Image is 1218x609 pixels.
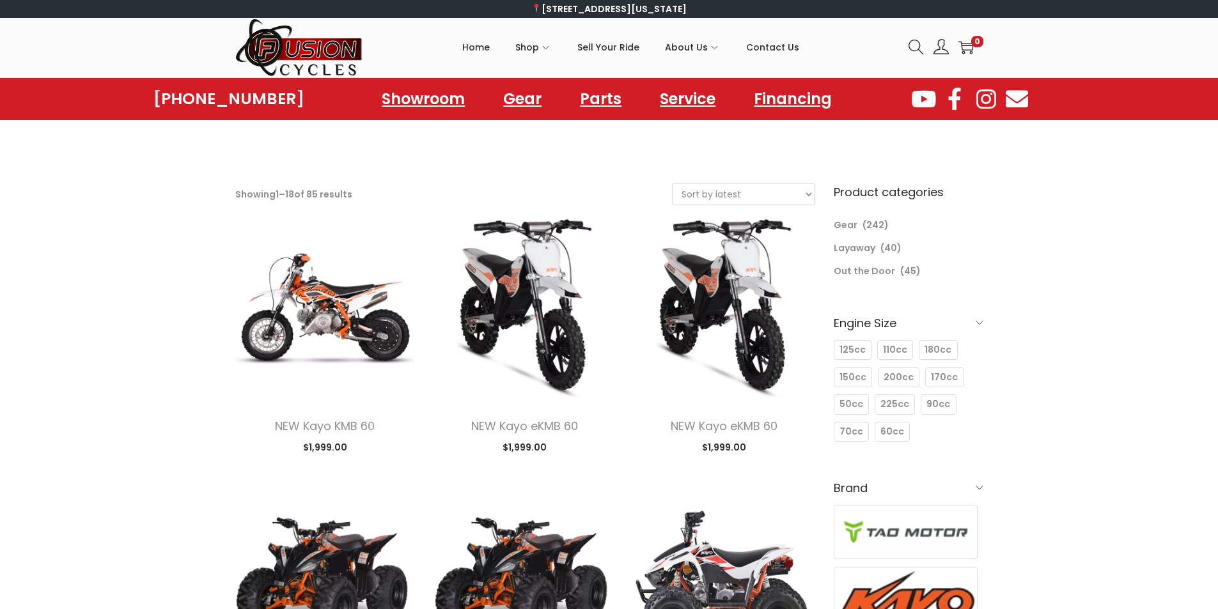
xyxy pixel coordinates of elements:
[839,343,866,357] span: 125cc
[834,473,983,503] h6: Brand
[702,441,708,454] span: $
[834,183,983,201] h6: Product categories
[746,31,799,63] span: Contact Us
[303,441,347,454] span: 1,999.00
[839,397,863,411] span: 50cc
[884,371,914,384] span: 200cc
[462,19,490,76] a: Home
[702,441,746,454] span: 1,999.00
[671,418,777,434] a: NEW Kayo eKMB 60
[834,265,895,277] a: Out the Door
[503,441,508,454] span: $
[673,184,814,204] select: Shop order
[746,19,799,76] a: Contact Us
[503,441,547,454] span: 1,999.00
[839,371,866,384] span: 150cc
[577,19,639,76] a: Sell Your Ride
[235,18,363,77] img: Woostify retina logo
[880,242,902,254] span: (40)
[276,188,279,201] span: 1
[363,19,899,76] nav: Primary navigation
[741,84,845,114] a: Financing
[369,84,845,114] nav: Menu
[275,418,375,434] a: NEW Kayo KMB 60
[925,343,951,357] span: 180cc
[462,31,490,63] span: Home
[303,441,309,454] span: $
[900,265,921,277] span: (45)
[863,219,889,231] span: (242)
[515,19,552,76] a: Shop
[834,242,875,254] a: Layaway
[665,31,708,63] span: About Us
[931,371,958,384] span: 170cc
[883,343,907,357] span: 110cc
[880,397,909,411] span: 225cc
[153,90,304,108] a: [PHONE_NUMBER]
[839,425,863,438] span: 70cc
[515,31,539,63] span: Shop
[567,84,634,114] a: Parts
[577,31,639,63] span: Sell Your Ride
[532,4,541,13] img: 📍
[490,84,554,114] a: Gear
[531,3,687,15] a: [STREET_ADDRESS][US_STATE]
[834,219,857,231] a: Gear
[926,397,950,411] span: 90cc
[958,40,974,55] a: 0
[880,425,904,438] span: 60cc
[834,308,983,338] h6: Engine Size
[369,84,478,114] a: Showroom
[834,505,978,559] img: Tao Motor
[285,188,294,201] span: 18
[665,19,721,76] a: About Us
[235,185,352,203] p: Showing – of 85 results
[471,418,578,434] a: NEW Kayo eKMB 60
[647,84,728,114] a: Service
